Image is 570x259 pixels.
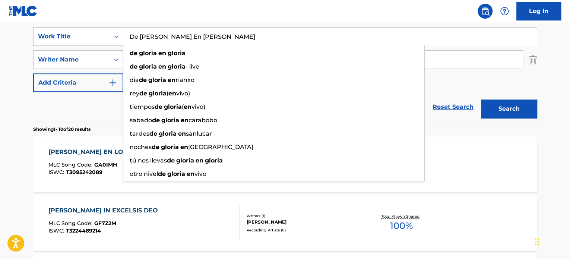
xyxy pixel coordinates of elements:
div: Writers ( 1 ) [247,213,359,219]
p: Total Known Shares: [381,214,421,219]
div: [PERSON_NAME] EN LO ALTO [48,148,146,157]
strong: en [180,143,188,151]
span: tardes [130,130,149,137]
span: ( [182,103,184,110]
span: vivo) [191,103,205,110]
strong: gloria [167,170,185,177]
span: [GEOGRAPHIC_DATA] [188,143,253,151]
strong: de [152,117,160,124]
span: vivo [194,170,206,177]
strong: gloria [205,157,223,164]
strong: en [168,76,175,83]
img: search [481,7,490,16]
img: Delete Criterion [529,50,537,69]
button: Add Criteria [33,73,123,92]
form: Search Form [33,27,537,122]
button: Search [481,100,537,118]
strong: gloria [161,143,179,151]
strong: de [158,170,166,177]
span: otro nivel [130,170,158,177]
div: [PERSON_NAME] [247,219,359,225]
span: tiempos [130,103,155,110]
span: ISWC : [48,169,66,176]
span: - live [186,63,199,70]
strong: gloria [168,63,186,70]
strong: de [130,50,137,57]
strong: de [139,76,147,83]
iframe: Chat Widget [533,223,570,259]
strong: en [181,117,189,124]
strong: gloria [149,90,167,97]
a: [PERSON_NAME] EN LO ALTOMLC Song Code:GA0IMHISWC:T3095242089Writers (2)[PERSON_NAME], [PERSON_NAM... [33,136,537,192]
span: ISWC : [48,227,66,234]
span: T3095242089 [66,169,102,176]
div: Drag [535,231,539,253]
span: noches [130,143,152,151]
span: GF7Z2M [94,220,116,227]
span: MLC Song Code : [48,161,94,168]
span: dia [130,76,139,83]
div: Help [497,4,512,19]
span: 100 % [390,219,412,233]
a: Public Search [478,4,493,19]
strong: gloria [139,50,157,57]
strong: de [149,130,157,137]
div: Recording Artists ( 0 ) [247,227,359,233]
strong: de [130,63,137,70]
a: Reset Search [429,99,477,115]
strong: en [184,103,191,110]
strong: de [167,157,175,164]
span: MLC Song Code : [48,220,94,227]
strong: gloria [159,130,177,137]
strong: en [168,90,176,97]
img: MLC Logo [9,6,38,16]
strong: de [139,90,147,97]
span: sanlucar [186,130,212,137]
strong: en [187,170,194,177]
strong: de [152,143,159,151]
strong: en [158,50,166,57]
strong: gloria [161,117,179,124]
strong: en [158,63,166,70]
span: ( [167,90,168,97]
div: Writer Name [38,55,105,64]
strong: en [196,157,203,164]
img: 9d2ae6d4665cec9f34b9.svg [108,78,117,87]
strong: gloria [176,157,194,164]
span: carabobo [189,117,217,124]
strong: gloria [168,50,186,57]
strong: gloria [139,63,157,70]
img: help [500,7,509,16]
a: [PERSON_NAME] IN EXCELSIS DEOMLC Song Code:GF7Z2MISWC:T3224489214Writers (1)[PERSON_NAME]Recordin... [33,195,537,251]
div: Work Title [38,32,105,41]
span: T3224489214 [66,227,101,234]
strong: de [155,103,162,110]
span: sabado [130,117,152,124]
div: [PERSON_NAME] IN EXCELSIS DEO [48,206,162,215]
span: rey [130,90,139,97]
strong: en [178,130,186,137]
span: vivo) [176,90,190,97]
p: Showing 1 - 10 of 20 results [33,126,91,133]
strong: gloria [148,76,166,83]
span: GA0IMH [94,161,117,168]
a: Log In [516,2,561,20]
span: rianxo [175,76,194,83]
span: tú nos llevas [130,157,167,164]
strong: gloria [164,103,182,110]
